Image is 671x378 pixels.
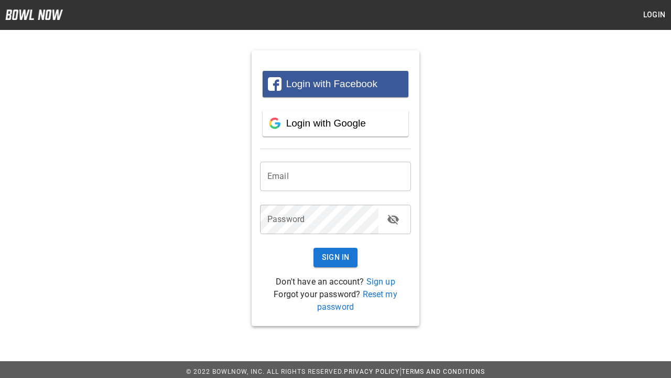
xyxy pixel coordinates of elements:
a: Sign up [366,277,395,287]
button: Sign In [313,248,358,267]
span: Login with Facebook [286,78,377,89]
p: Forgot your password? [260,288,411,313]
img: logo [5,9,63,20]
button: toggle password visibility [383,209,404,230]
button: Login with Facebook [263,71,408,97]
a: Reset my password [317,289,397,312]
p: Don't have an account? [260,276,411,288]
button: Login [637,5,671,25]
span: Login with Google [286,118,366,129]
a: Privacy Policy [344,368,399,375]
span: © 2022 BowlNow, Inc. All Rights Reserved. [186,368,344,375]
button: Login with Google [263,110,408,136]
a: Terms and Conditions [402,368,485,375]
